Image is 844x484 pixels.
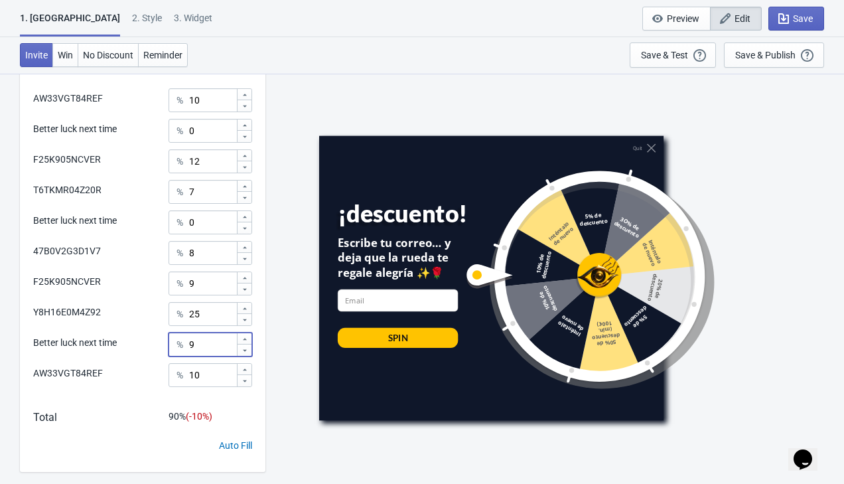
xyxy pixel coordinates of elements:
div: % [176,367,183,383]
input: Chance [188,302,236,326]
span: Reminder [143,50,182,60]
div: F25K905NCVER [33,275,101,289]
span: Invite [25,50,48,60]
div: Y8H16E0M4Z92 [33,305,101,319]
div: Save & Publish [735,50,796,60]
div: % [176,92,183,108]
button: Edit [710,7,762,31]
span: Win [58,50,73,60]
div: Quit [633,145,643,151]
div: 2 . Style [132,11,162,35]
div: % [176,214,183,230]
div: SPIN [388,331,408,343]
input: Chance [188,333,236,357]
iframe: chat widget [788,431,831,471]
div: AW33VGT84REF [33,366,103,380]
button: Win [52,43,78,67]
div: Auto Fill [219,439,252,453]
span: No Discount [83,50,133,60]
button: No Discount [78,43,139,67]
input: Chance [188,363,236,387]
button: Invite [20,43,53,67]
span: Preview [667,13,699,24]
button: Save [768,7,824,31]
span: (- 10 %) [186,411,212,422]
div: % [176,337,183,353]
div: % [176,306,183,322]
span: 90 % [169,411,212,422]
div: % [176,184,183,200]
div: % [176,276,183,291]
span: Edit [735,13,750,24]
div: % [176,123,183,139]
div: AW33VGT84REF [33,92,103,106]
button: Save & Test [630,42,716,68]
div: 1. [GEOGRAPHIC_DATA] [20,11,120,37]
input: Chance [188,149,236,173]
div: ¡descuento! [338,199,482,228]
input: Email [338,289,458,311]
div: Better luck next time [33,122,117,136]
input: Chance [188,272,236,295]
div: Better luck next time [33,214,117,228]
div: 3. Widget [174,11,212,35]
input: Chance [188,119,236,143]
div: 47B0V2G3D1V7 [33,244,101,258]
div: Total [33,410,57,426]
button: Reminder [138,43,188,67]
input: Chance [188,88,236,112]
input: Chance [188,241,236,265]
input: Chance [188,180,236,204]
div: Save & Test [641,50,688,60]
div: % [176,245,183,261]
div: % [176,153,183,169]
span: Save [793,13,813,24]
div: Escribe tu correo… y deja que la rueda te regale alegría ✨🌹 [338,235,458,280]
button: Preview [642,7,711,31]
div: F25K905NCVER [33,153,101,167]
button: Save & Publish [724,42,824,68]
div: Better luck next time [33,336,117,350]
input: Chance [188,210,236,234]
div: T6TKMR04Z20R [33,183,102,197]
